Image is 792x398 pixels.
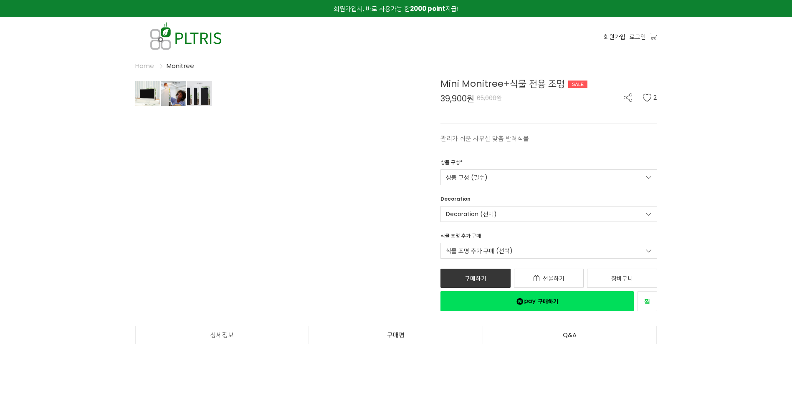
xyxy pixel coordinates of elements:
[440,134,657,144] p: 관리가 쉬운 사무실 맞춤 반려식물
[440,206,657,222] a: Decoration (선택)
[135,61,154,70] a: Home
[440,232,481,243] div: 식물 조명 추가 구매
[643,93,657,102] button: 2
[440,243,657,259] a: 식물 조명 추가 구매 (선택)
[587,269,657,288] a: 장바구니
[477,94,502,102] span: 65,000원
[514,269,584,288] a: 선물하기
[483,326,657,344] a: Q&A
[167,61,194,70] a: Monitree
[136,326,309,344] a: 상세정보
[440,159,463,169] div: 상품 구성
[440,195,471,206] div: Decoration
[440,77,657,91] div: Mini Monitree+식물 전용 조명
[410,4,445,13] strong: 2000 point
[440,269,511,288] a: 구매하기
[604,32,625,41] a: 회원가입
[440,94,474,103] span: 39,900원
[630,32,646,41] a: 로그인
[637,291,657,311] a: 새창
[653,93,657,102] span: 2
[440,291,634,311] a: 새창
[334,4,458,13] span: 회원가입시, 바로 사용가능 한 지급!
[309,326,483,344] a: 구매평
[440,169,657,185] a: 상품 구성 (필수)
[568,81,587,88] div: SALE
[543,274,564,282] span: 선물하기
